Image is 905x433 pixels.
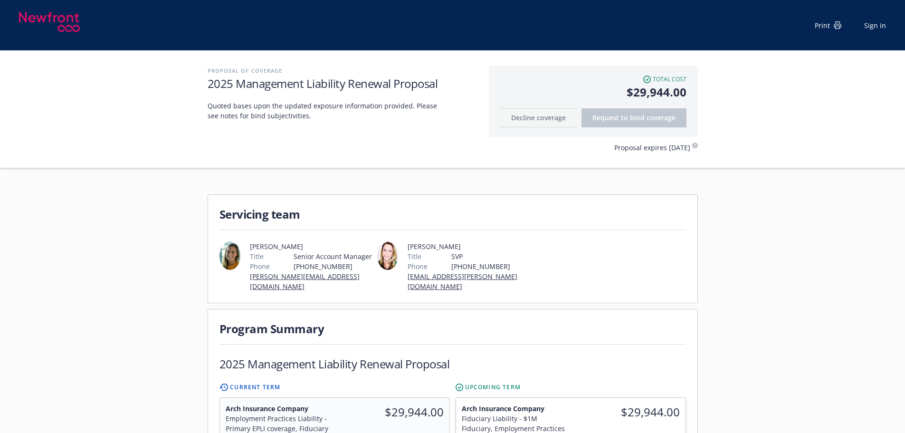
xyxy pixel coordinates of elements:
[250,241,373,251] span: [PERSON_NAME]
[208,101,445,121] span: Quoted bases upon the updated exposure information provided. Please see notes for bind subjectivi...
[581,108,686,127] button: Request to bindcoverage
[647,113,676,122] span: coverage
[219,241,241,270] img: employee photo
[408,251,421,261] span: Title
[408,261,428,271] span: Phone
[653,75,686,84] span: Total cost
[250,251,264,261] span: Title
[340,404,444,421] span: $29,944.00
[576,404,680,421] span: $29,944.00
[864,20,886,30] a: Sign in
[219,356,450,372] h1: 2025 Management Liability Renewal Proposal
[250,272,360,291] a: [PERSON_NAME][EMAIL_ADDRESS][DOMAIN_NAME]
[208,66,479,76] h2: Proposal of coverage
[294,251,373,261] span: Senior Account Manager
[511,113,566,122] span: Decline coverage
[451,251,531,261] span: SVP
[226,404,329,414] span: Arch Insurance Company
[614,143,690,153] span: Proposal expires [DATE]
[294,261,373,271] span: [PHONE_NUMBER]
[592,113,676,122] span: Request to bind
[451,261,531,271] span: [PHONE_NUMBER]
[377,241,399,270] img: employee photo
[500,108,577,127] button: Decline coverage
[219,321,686,337] h1: Program Summary
[219,206,686,222] h1: Servicing team
[408,241,531,251] span: [PERSON_NAME]
[208,76,479,91] h1: 2025 Management Liability Renewal Proposal
[230,383,280,392] span: Current Term
[462,404,565,414] span: Arch Insurance Company
[408,272,517,291] a: [EMAIL_ADDRESS][PERSON_NAME][DOMAIN_NAME]
[465,383,521,392] span: Upcoming Term
[250,261,270,271] span: Phone
[500,84,686,101] span: $29,944.00
[815,20,841,30] div: Print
